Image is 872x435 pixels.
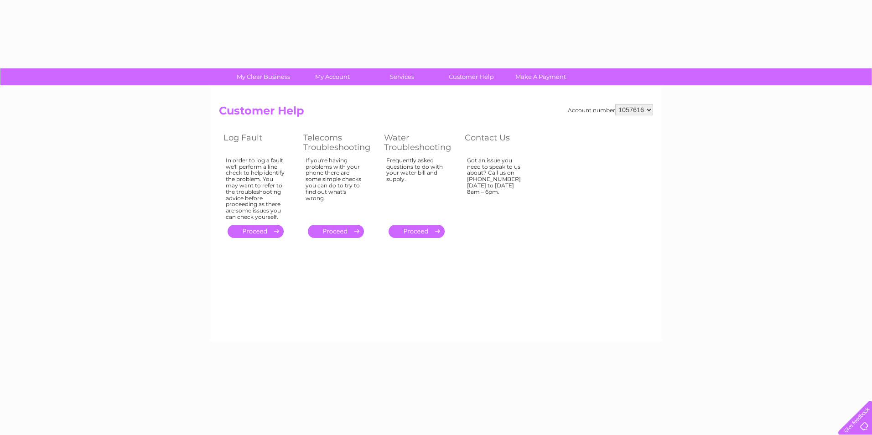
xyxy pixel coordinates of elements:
[467,157,526,217] div: Got an issue you need to speak to us about? Call us on [PHONE_NUMBER] [DATE] to [DATE] 8am – 6pm.
[364,68,440,85] a: Services
[299,130,379,155] th: Telecoms Troubleshooting
[226,157,285,220] div: In order to log a fault we'll perform a line check to help identify the problem. You may want to ...
[386,157,446,217] div: Frequently asked questions to do with your water bill and supply.
[219,130,299,155] th: Log Fault
[379,130,460,155] th: Water Troubleshooting
[228,225,284,238] a: .
[306,157,366,217] div: If you're having problems with your phone there are some simple checks you can do to try to find ...
[219,104,653,122] h2: Customer Help
[308,225,364,238] a: .
[226,68,301,85] a: My Clear Business
[434,68,509,85] a: Customer Help
[460,130,540,155] th: Contact Us
[389,225,445,238] a: .
[568,104,653,115] div: Account number
[503,68,578,85] a: Make A Payment
[295,68,370,85] a: My Account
